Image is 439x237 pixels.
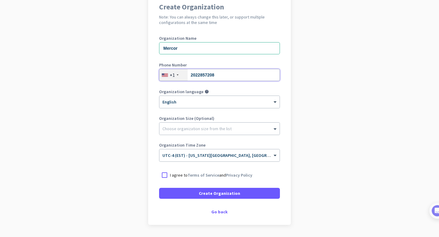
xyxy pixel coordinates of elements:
[170,172,252,178] p: I agree to and
[226,172,252,178] a: Privacy Policy
[159,210,280,214] div: Go back
[159,3,280,11] h1: Create Organization
[199,190,240,196] span: Create Organization
[159,188,280,199] button: Create Organization
[159,69,280,81] input: 201-555-0123
[159,36,280,40] label: Organization Name
[188,172,219,178] a: Terms of Service
[159,143,280,147] label: Organization Time Zone
[205,90,209,94] i: help
[159,14,280,25] h2: Note: You can always change this later, or support multiple configurations at the same time
[170,72,175,78] div: +1
[159,116,280,120] label: Organization Size (Optional)
[159,90,203,94] label: Organization language
[159,63,280,67] label: Phone Number
[159,42,280,54] input: What is the name of your organization?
